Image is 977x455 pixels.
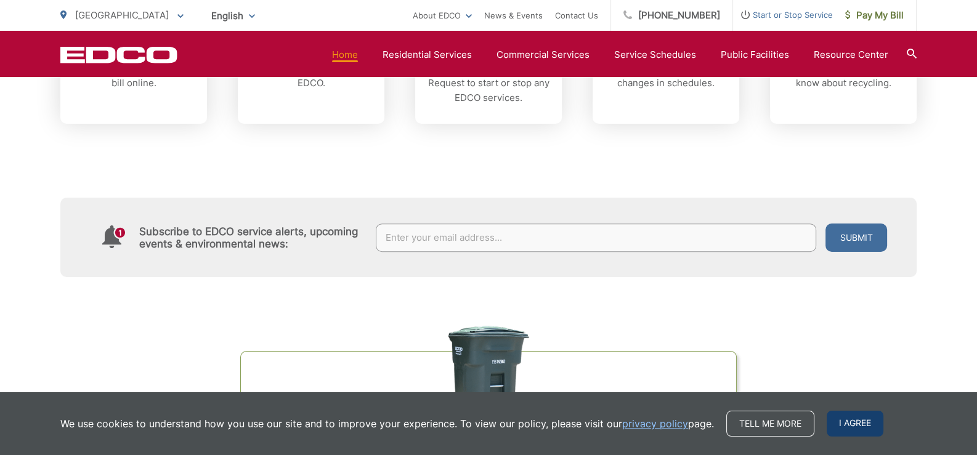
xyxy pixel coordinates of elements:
[622,416,688,431] a: privacy policy
[497,47,590,62] a: Commercial Services
[202,5,264,26] span: English
[428,76,549,105] p: Request to start or stop any EDCO services.
[614,47,696,62] a: Service Schedules
[555,8,598,23] a: Contact Us
[75,9,169,21] span: [GEOGRAPHIC_DATA]
[383,47,472,62] a: Residential Services
[413,8,472,23] a: About EDCO
[721,47,789,62] a: Public Facilities
[376,223,817,252] input: Enter your email address...
[726,411,814,437] a: Tell me more
[332,47,358,62] a: Home
[60,416,714,431] p: We use cookies to understand how you use our site and to improve your experience. To view our pol...
[484,8,543,23] a: News & Events
[814,47,888,62] a: Resource Center
[827,411,883,437] span: I agree
[139,225,363,250] h4: Subscribe to EDCO service alerts, upcoming events & environmental news:
[825,223,887,252] button: Submit
[845,8,904,23] span: Pay My Bill
[60,46,177,63] a: EDCD logo. Return to the homepage.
